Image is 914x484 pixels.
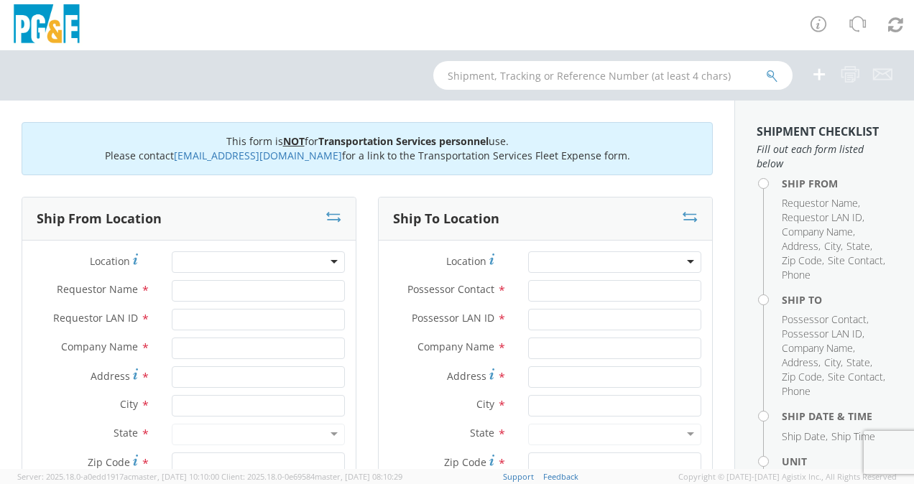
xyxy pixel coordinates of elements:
span: Site Contact [828,253,883,267]
u: NOT [283,134,305,148]
span: Possessor Contact [407,282,494,296]
span: Location [90,254,130,268]
span: Ship Date [782,429,826,443]
span: Requestor Name [782,196,858,210]
li: , [828,253,885,268]
span: Server: 2025.18.0-a0edd1917ac [17,471,219,482]
h4: Ship Date & Time [782,411,892,422]
span: Company Name [782,225,853,238]
span: State [846,239,870,253]
a: Support [503,471,534,482]
span: Zip Code [444,455,486,469]
img: pge-logo-06675f144f4cfa6a6814.png [11,4,83,47]
b: Transportation Services personnel [318,134,489,148]
h3: Ship To Location [393,212,499,226]
h3: Ship From Location [37,212,162,226]
span: Address [782,239,818,253]
li: , [846,239,872,253]
li: , [828,370,885,384]
span: Fill out each form listed below [757,142,892,171]
span: State [114,426,138,439]
li: , [782,225,855,239]
span: State [846,355,870,369]
span: Company Name [782,341,853,355]
li: , [782,312,869,327]
span: Possessor LAN ID [412,311,494,325]
h4: Unit [782,456,892,467]
span: Client: 2025.18.0-0e69584 [221,471,402,482]
li: , [782,239,821,253]
span: Address [782,355,818,369]
span: Zip Code [88,455,130,469]
li: , [824,239,843,253]
li: , [782,210,864,225]
span: Zip Code [782,370,822,383]
li: , [782,327,864,341]
a: Feedback [543,471,578,482]
li: , [782,429,828,444]
span: Requestor LAN ID [782,210,862,224]
span: Phone [782,268,811,281]
span: City [824,355,841,369]
span: Address [447,369,486,383]
li: , [846,355,872,370]
span: Company Name [61,340,138,353]
li: , [782,370,824,384]
h4: Ship To [782,294,892,305]
a: [EMAIL_ADDRESS][DOMAIN_NAME] [174,149,342,162]
div: This form is for use. Please contact for a link to the Transportation Services Fleet Expense form. [22,122,713,175]
span: Ship Time [831,429,875,443]
span: master, [DATE] 08:10:29 [315,471,402,482]
span: City [120,397,138,411]
span: Possessor LAN ID [782,327,862,340]
li: , [782,196,860,210]
span: State [470,426,494,439]
span: Site Contact [828,370,883,383]
span: City [824,239,841,253]
li: , [782,355,821,370]
li: , [824,355,843,370]
input: Shipment, Tracking or Reference Number (at least 4 chars) [433,61,793,90]
span: master, [DATE] 10:10:00 [131,471,219,482]
li: , [782,341,855,355]
span: Company Name [417,340,494,353]
span: Copyright © [DATE]-[DATE] Agistix Inc., All Rights Reserved [678,471,897,483]
span: Address [91,369,130,383]
span: Requestor Name [57,282,138,296]
span: Location [446,254,486,268]
h4: Ship From [782,178,892,189]
span: Phone [782,384,811,398]
span: Possessor Contact [782,312,867,326]
li: , [782,253,824,268]
span: Requestor LAN ID [53,311,138,325]
span: City [476,397,494,411]
strong: Shipment Checklist [757,124,879,139]
span: Zip Code [782,253,822,267]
